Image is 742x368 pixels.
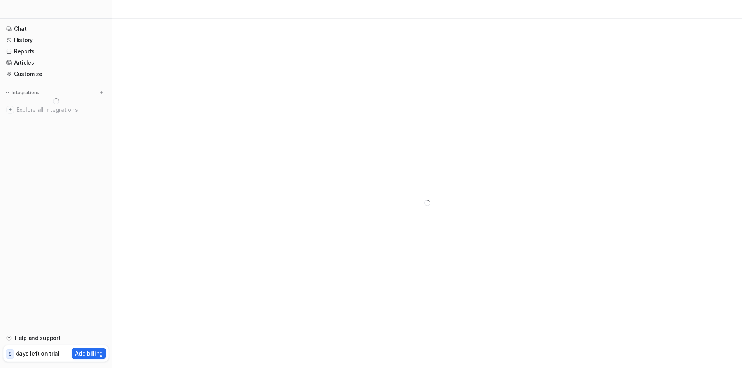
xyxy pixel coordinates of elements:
[16,349,60,357] p: days left on trial
[3,89,42,97] button: Integrations
[6,106,14,114] img: explore all integrations
[75,349,103,357] p: Add billing
[3,23,109,34] a: Chat
[72,348,106,359] button: Add billing
[12,90,39,96] p: Integrations
[99,90,104,95] img: menu_add.svg
[5,90,10,95] img: expand menu
[3,333,109,343] a: Help and support
[3,35,109,46] a: History
[3,104,109,115] a: Explore all integrations
[3,46,109,57] a: Reports
[3,69,109,79] a: Customize
[9,350,12,357] p: 8
[16,104,106,116] span: Explore all integrations
[3,57,109,68] a: Articles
